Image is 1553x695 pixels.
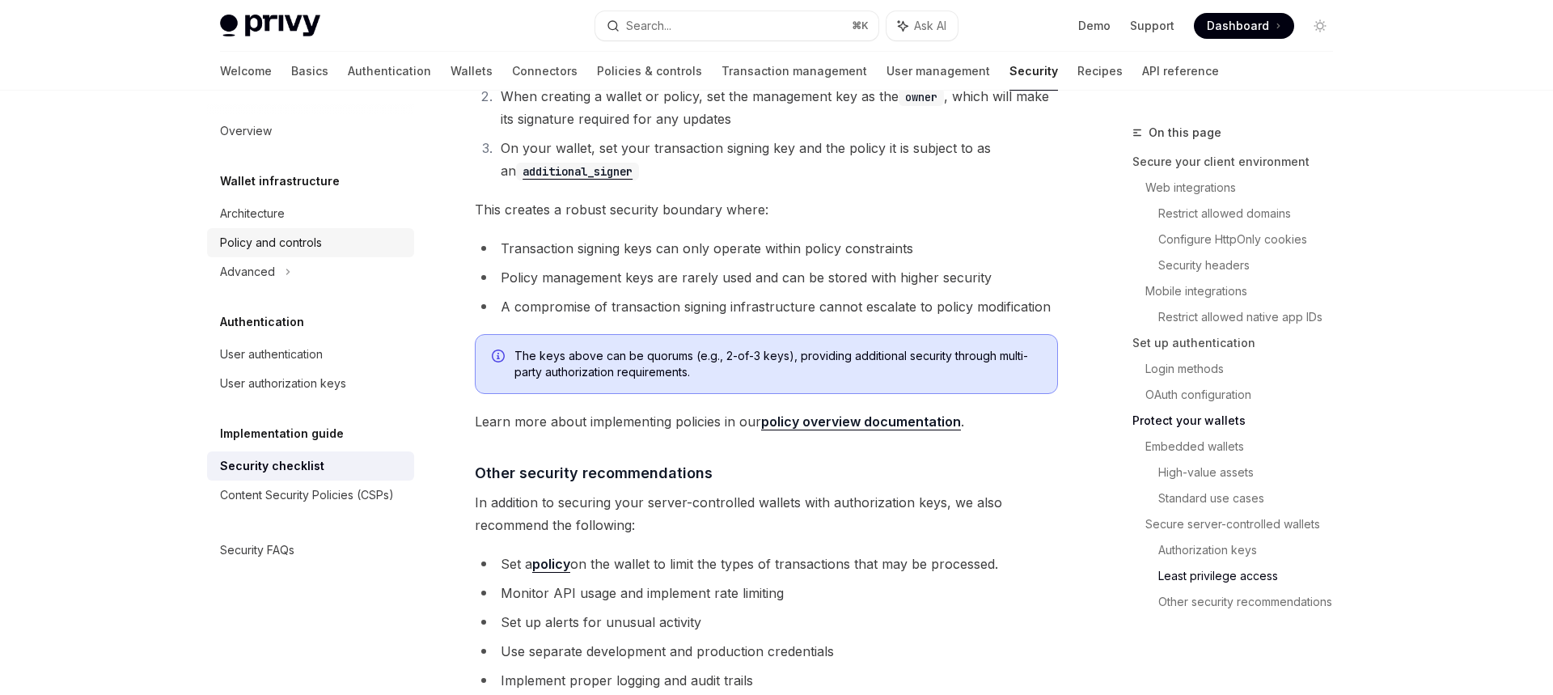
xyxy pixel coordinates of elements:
[220,204,285,223] div: Architecture
[761,413,961,430] a: policy overview documentation
[475,611,1058,634] li: Set up alerts for unusual activity
[1158,227,1346,252] a: Configure HttpOnly cookies
[475,669,1058,692] li: Implement proper logging and audit trails
[1009,52,1058,91] a: Security
[220,424,344,443] h5: Implementation guide
[207,451,414,481] a: Security checklist
[1158,589,1346,615] a: Other security recommendations
[512,52,578,91] a: Connectors
[220,345,323,364] div: User authentication
[1158,460,1346,485] a: High-value assets
[348,52,431,91] a: Authentication
[1158,252,1346,278] a: Security headers
[207,369,414,398] a: User authorization keys
[207,117,414,146] a: Overview
[597,52,702,91] a: Policies & controls
[475,582,1058,604] li: Monitor API usage and implement rate limiting
[626,16,671,36] div: Search...
[1145,278,1346,304] a: Mobile integrations
[475,295,1058,318] li: A compromise of transaction signing infrastructure cannot escalate to policy modification
[220,172,340,191] h5: Wallet infrastructure
[475,266,1058,289] li: Policy management keys are rarely used and can be stored with higher security
[501,140,991,179] span: On your wallet, set your transaction signing key and the policy it is subject to as an
[721,52,867,91] a: Transaction management
[1194,13,1294,39] a: Dashboard
[1158,485,1346,511] a: Standard use cases
[1145,356,1346,382] a: Login methods
[516,163,639,179] a: additional_signer
[220,540,294,560] div: Security FAQs
[475,491,1058,536] span: In addition to securing your server-controlled wallets with authorization keys, we also recommend...
[1145,434,1346,460] a: Embedded wallets
[220,485,394,505] div: Content Security Policies (CSPs)
[1158,304,1346,330] a: Restrict allowed native app IDs
[220,52,272,91] a: Welcome
[207,340,414,369] a: User authentication
[1307,13,1333,39] button: Toggle dark mode
[1145,382,1346,408] a: OAuth configuration
[1132,149,1346,175] a: Secure your client environment
[1142,52,1219,91] a: API reference
[475,462,713,484] span: Other security recommendations
[514,348,1041,380] span: The keys above can be quorums (e.g., 2-of-3 keys), providing additional security through multi-pa...
[220,456,324,476] div: Security checklist
[220,312,304,332] h5: Authentication
[516,163,639,180] code: additional_signer
[207,481,414,510] a: Content Security Policies (CSPs)
[1078,18,1111,34] a: Demo
[1158,537,1346,563] a: Authorization keys
[1132,330,1346,356] a: Set up authentication
[1132,408,1346,434] a: Protect your wallets
[220,262,275,282] div: Advanced
[451,52,493,91] a: Wallets
[1077,52,1123,91] a: Recipes
[1149,123,1221,142] span: On this page
[220,374,346,393] div: User authorization keys
[475,410,1058,433] span: Learn more about implementing policies in our .
[1158,563,1346,589] a: Least privilege access
[475,553,1058,575] li: Set a on the wallet to limit the types of transactions that may be processed.
[1207,18,1269,34] span: Dashboard
[1145,175,1346,201] a: Web integrations
[1158,201,1346,227] a: Restrict allowed domains
[1130,18,1174,34] a: Support
[220,233,322,252] div: Policy and controls
[887,11,958,40] button: Ask AI
[475,198,1058,221] span: This creates a robust security boundary where:
[207,199,414,228] a: Architecture
[492,350,508,366] svg: Info
[220,121,272,141] div: Overview
[475,640,1058,663] li: Use separate development and production credentials
[914,18,946,34] span: Ask AI
[1145,511,1346,537] a: Secure server-controlled wallets
[475,237,1058,260] li: Transaction signing keys can only operate within policy constraints
[291,52,328,91] a: Basics
[899,88,944,106] code: owner
[207,228,414,257] a: Policy and controls
[852,19,869,32] span: ⌘ K
[595,11,878,40] button: Search...⌘K
[207,536,414,565] a: Security FAQs
[532,556,570,573] a: policy
[887,52,990,91] a: User management
[220,15,320,37] img: light logo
